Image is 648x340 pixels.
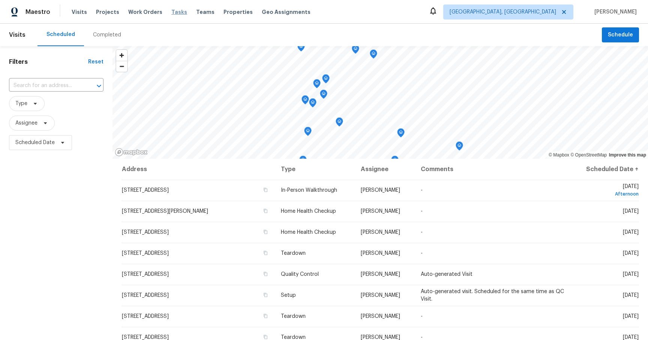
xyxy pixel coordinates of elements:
[281,335,306,340] span: Teardown
[88,58,103,66] div: Reset
[421,335,423,340] span: -
[591,8,637,16] span: [PERSON_NAME]
[361,209,400,214] span: [PERSON_NAME]
[15,119,37,127] span: Assignee
[46,31,75,38] div: Scheduled
[415,159,570,180] th: Comments
[15,100,27,107] span: Type
[570,159,639,180] th: Scheduled Date ↑
[304,127,312,138] div: Map marker
[196,8,214,16] span: Teams
[9,80,82,92] input: Search for an address...
[336,117,343,129] div: Map marker
[370,50,377,61] div: Map marker
[361,335,400,340] span: [PERSON_NAME]
[602,27,639,43] button: Schedule
[361,314,400,319] span: [PERSON_NAME]
[262,292,269,298] button: Copy Address
[96,8,119,16] span: Projects
[623,272,639,277] span: [DATE]
[122,314,169,319] span: [STREET_ADDRESS]
[320,90,327,101] div: Map marker
[421,251,423,256] span: -
[122,293,169,298] span: [STREET_ADDRESS]
[262,250,269,256] button: Copy Address
[609,152,646,158] a: Improve this map
[262,313,269,319] button: Copy Address
[322,74,330,86] div: Map marker
[352,45,359,56] div: Map marker
[122,209,208,214] span: [STREET_ADDRESS][PERSON_NAME]
[421,289,564,302] span: Auto-generated visit. Scheduled for the same time as QC Visit.
[116,61,127,72] button: Zoom out
[122,272,169,277] span: [STREET_ADDRESS]
[281,209,336,214] span: Home Health Checkup
[262,208,269,214] button: Copy Address
[122,251,169,256] span: [STREET_ADDRESS]
[72,8,87,16] span: Visits
[122,188,169,193] span: [STREET_ADDRESS]
[15,139,55,146] span: Scheduled Date
[576,190,639,198] div: Afternoon
[456,141,463,153] div: Map marker
[623,314,639,319] span: [DATE]
[391,156,399,167] div: Map marker
[281,251,306,256] span: Teardown
[281,314,306,319] span: Teardown
[361,188,400,193] span: [PERSON_NAME]
[623,335,639,340] span: [DATE]
[128,8,162,16] span: Work Orders
[9,58,88,66] h1: Filters
[275,159,355,180] th: Type
[623,251,639,256] span: [DATE]
[262,271,269,277] button: Copy Address
[623,209,639,214] span: [DATE]
[25,8,50,16] span: Maestro
[608,30,633,40] span: Schedule
[421,188,423,193] span: -
[361,251,400,256] span: [PERSON_NAME]
[421,314,423,319] span: -
[361,293,400,298] span: [PERSON_NAME]
[122,230,169,235] span: [STREET_ADDRESS]
[262,8,310,16] span: Geo Assignments
[421,209,423,214] span: -
[623,230,639,235] span: [DATE]
[309,98,316,110] div: Map marker
[549,152,569,158] a: Mapbox
[361,272,400,277] span: [PERSON_NAME]
[361,230,400,235] span: [PERSON_NAME]
[450,8,556,16] span: [GEOGRAPHIC_DATA], [GEOGRAPHIC_DATA]
[576,184,639,198] span: [DATE]
[121,159,275,180] th: Address
[297,42,305,54] div: Map marker
[281,188,337,193] span: In-Person Walkthrough
[355,159,415,180] th: Assignee
[421,272,472,277] span: Auto-generated Visit
[122,335,169,340] span: [STREET_ADDRESS]
[93,31,121,39] div: Completed
[262,187,269,193] button: Copy Address
[223,8,253,16] span: Properties
[9,27,25,43] span: Visits
[570,152,607,158] a: OpenStreetMap
[116,50,127,61] button: Zoom in
[281,230,336,235] span: Home Health Checkup
[171,9,187,15] span: Tasks
[421,230,423,235] span: -
[623,293,639,298] span: [DATE]
[313,79,321,91] div: Map marker
[115,148,148,156] a: Mapbox homepage
[262,229,269,235] button: Copy Address
[281,272,319,277] span: Quality Control
[94,81,104,91] button: Open
[397,128,405,140] div: Map marker
[112,46,648,159] canvas: Map
[299,156,307,167] div: Map marker
[281,293,296,298] span: Setup
[301,95,309,107] div: Map marker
